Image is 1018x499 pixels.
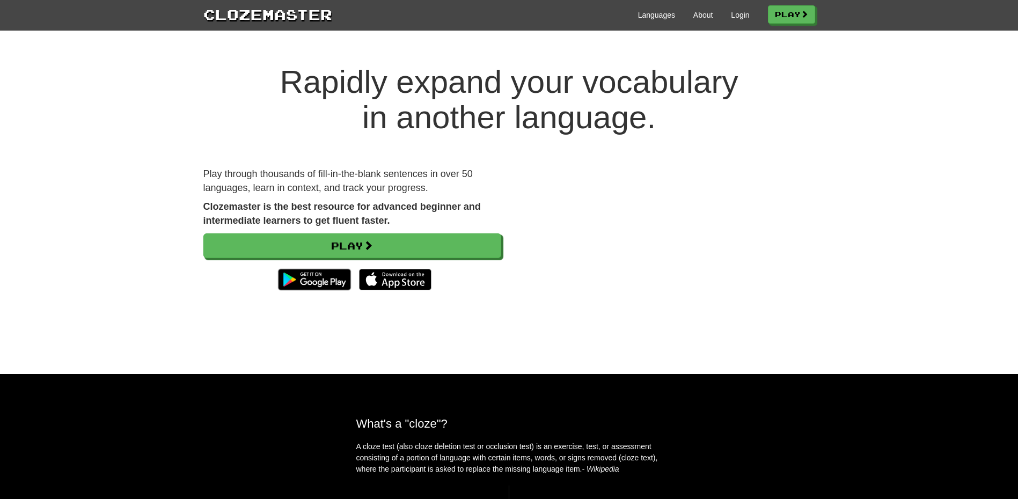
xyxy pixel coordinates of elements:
a: Play [203,233,501,258]
a: Login [731,10,749,20]
strong: Clozemaster is the best resource for advanced beginner and intermediate learners to get fluent fa... [203,201,481,226]
a: Clozemaster [203,4,332,24]
h2: What's a "cloze"? [356,417,662,430]
a: Play [768,5,815,24]
p: A cloze test (also cloze deletion test or occlusion test) is an exercise, test, or assessment con... [356,441,662,475]
a: Languages [638,10,675,20]
img: Get it on Google Play [273,263,356,296]
img: Download_on_the_App_Store_Badge_US-UK_135x40-25178aeef6eb6b83b96f5f2d004eda3bffbb37122de64afbaef7... [359,269,431,290]
p: Play through thousands of fill-in-the-blank sentences in over 50 languages, learn in context, and... [203,167,501,195]
em: - Wikipedia [582,465,619,473]
a: About [693,10,713,20]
